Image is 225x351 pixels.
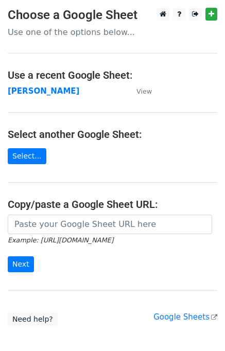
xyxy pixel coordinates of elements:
small: Example: [URL][DOMAIN_NAME] [8,236,113,244]
p: Use one of the options below... [8,27,217,38]
a: Google Sheets [153,312,217,322]
h4: Select another Google Sheet: [8,128,217,141]
h3: Choose a Google Sheet [8,8,217,23]
a: Need help? [8,311,58,327]
small: View [136,87,152,95]
a: [PERSON_NAME] [8,86,79,96]
h4: Copy/paste a Google Sheet URL: [8,198,217,210]
a: Select... [8,148,46,164]
input: Paste your Google Sheet URL here [8,215,212,234]
input: Next [8,256,34,272]
a: View [126,86,152,96]
h4: Use a recent Google Sheet: [8,69,217,81]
